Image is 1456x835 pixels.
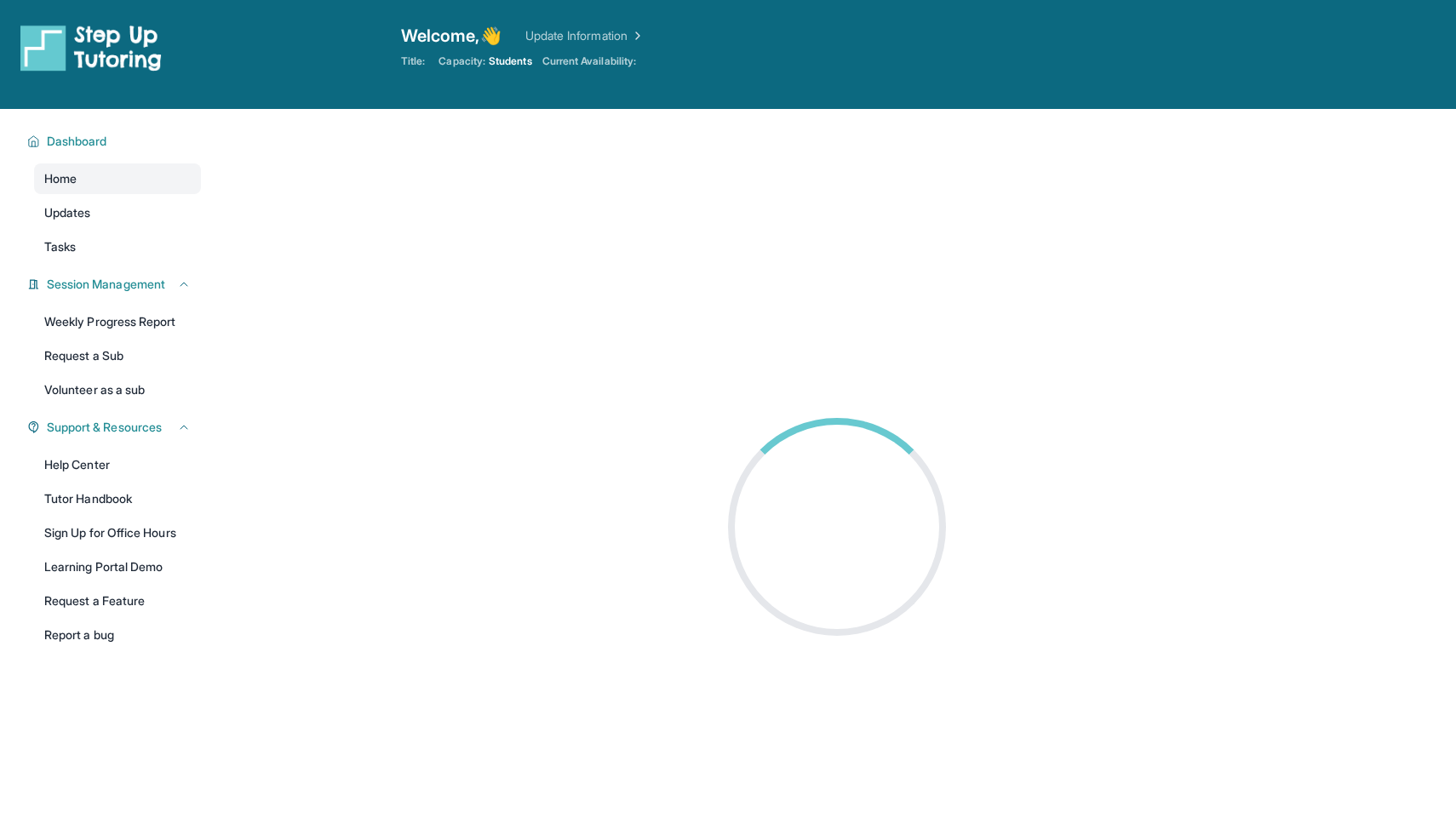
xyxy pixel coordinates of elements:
span: Updates [44,204,91,221]
a: Weekly Progress Report [34,306,201,337]
span: Capacity: [439,54,485,68]
span: Home [44,170,77,187]
span: Dashboard [47,133,107,150]
button: Dashboard [40,133,191,150]
img: logo [20,24,162,71]
span: Current Availability: [542,54,636,68]
a: Sign Up for Office Hours [34,518,201,548]
a: Home [34,163,201,194]
a: Volunteer as a sub [34,375,201,405]
a: Updates [34,197,201,228]
span: Session Management [47,276,165,293]
a: Tutor Handbook [34,483,201,514]
a: Request a Feature [34,586,201,616]
img: Chevron Right [628,27,645,44]
a: Tasks [34,232,201,262]
span: Welcome, 👋 [401,24,502,48]
a: Learning Portal Demo [34,552,201,582]
span: Students [489,54,532,68]
button: Support & Resources [40,419,191,436]
span: Support & Resources [47,419,162,436]
a: Help Center [34,449,201,480]
span: Tasks [44,238,76,255]
a: Request a Sub [34,340,201,371]
button: Session Management [40,276,191,293]
a: Update Information [525,27,645,44]
a: Report a bug [34,620,201,650]
span: Title: [401,54,425,68]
